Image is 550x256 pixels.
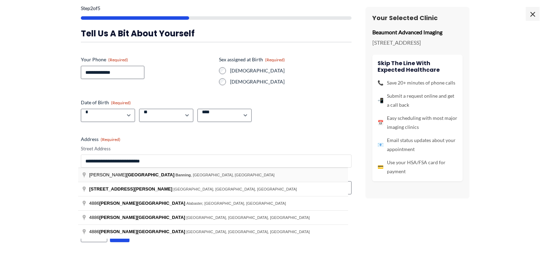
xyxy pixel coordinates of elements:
span: (Required) [108,57,128,62]
span: Alabaster, [GEOGRAPHIC_DATA], [GEOGRAPHIC_DATA] [186,201,286,205]
span: 5 [98,5,100,11]
p: Step of [81,6,352,11]
legend: Date of Birth [81,99,131,106]
label: Street Address [81,145,352,152]
span: (Required) [111,100,131,105]
h3: Tell us a bit about yourself [81,28,352,39]
span: 📅 [378,118,383,127]
h3: Your Selected Clinic [372,14,463,22]
span: [GEOGRAPHIC_DATA], [GEOGRAPHIC_DATA], [GEOGRAPHIC_DATA] [186,230,310,234]
legend: Sex assigned at Birth [219,56,285,63]
label: Your Phone [81,56,213,63]
span: [GEOGRAPHIC_DATA], [GEOGRAPHIC_DATA], [GEOGRAPHIC_DATA] [186,215,310,220]
span: (Required) [265,57,285,62]
span: Banning [176,173,191,177]
span: [STREET_ADDRESS][PERSON_NAME] [89,186,172,192]
span: [GEOGRAPHIC_DATA] [126,172,175,177]
span: [PERSON_NAME][GEOGRAPHIC_DATA] [99,215,185,220]
label: [DEMOGRAPHIC_DATA] [230,78,352,85]
legend: Address [81,136,120,143]
span: [GEOGRAPHIC_DATA], [GEOGRAPHIC_DATA], [GEOGRAPHIC_DATA] [174,187,297,191]
li: Easy scheduling with most major imaging clinics [378,114,457,132]
li: Submit a request online and get a call back [378,91,457,109]
span: 4886 [89,201,186,206]
span: 2 [90,5,93,11]
li: Save 20+ minutes of phone calls [378,78,457,87]
h4: Skip the line with Expected Healthcare [378,60,457,73]
span: , [GEOGRAPHIC_DATA], [GEOGRAPHIC_DATA] [176,173,274,177]
span: [PERSON_NAME] [89,172,176,177]
span: 📧 [378,140,383,149]
label: [DEMOGRAPHIC_DATA] [230,67,352,74]
li: Use your HSA/FSA card for payment [378,158,457,176]
span: 📞 [378,78,383,87]
p: [STREET_ADDRESS] [372,37,463,48]
span: 💳 [378,162,383,171]
span: × [526,7,540,21]
span: 4886 [89,229,186,234]
span: (Required) [101,137,120,142]
span: [PERSON_NAME][GEOGRAPHIC_DATA] [99,201,185,206]
span: [PERSON_NAME][GEOGRAPHIC_DATA] [99,229,185,234]
span: 4886 [89,215,186,220]
li: Email status updates about your appointment [378,136,457,154]
span: 📲 [378,96,383,105]
p: Beaumont Advanced Imaging [372,27,463,37]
